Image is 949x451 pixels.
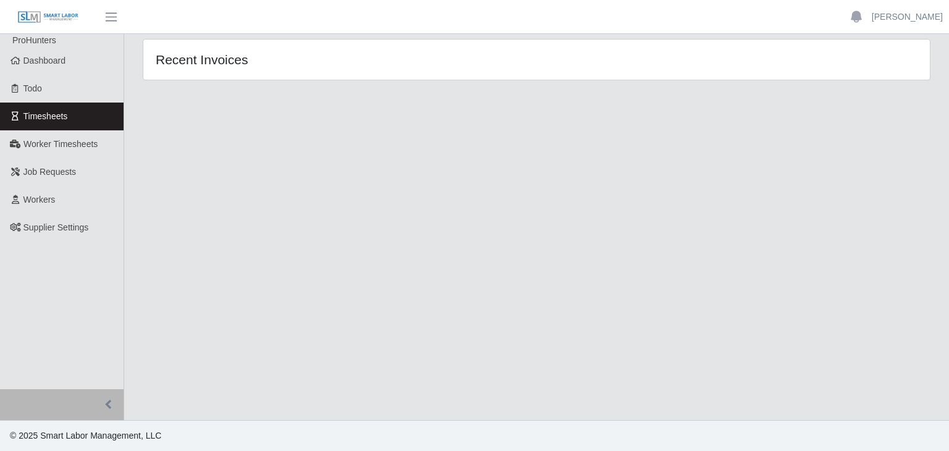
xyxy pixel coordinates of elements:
span: Supplier Settings [23,222,89,232]
span: Workers [23,195,56,204]
span: Dashboard [23,56,66,65]
img: SLM Logo [17,11,79,24]
a: [PERSON_NAME] [872,11,943,23]
span: Job Requests [23,167,77,177]
span: © 2025 Smart Labor Management, LLC [10,431,161,440]
span: Timesheets [23,111,68,121]
span: ProHunters [12,35,56,45]
span: Worker Timesheets [23,139,98,149]
span: Todo [23,83,42,93]
h4: Recent Invoices [156,52,462,67]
